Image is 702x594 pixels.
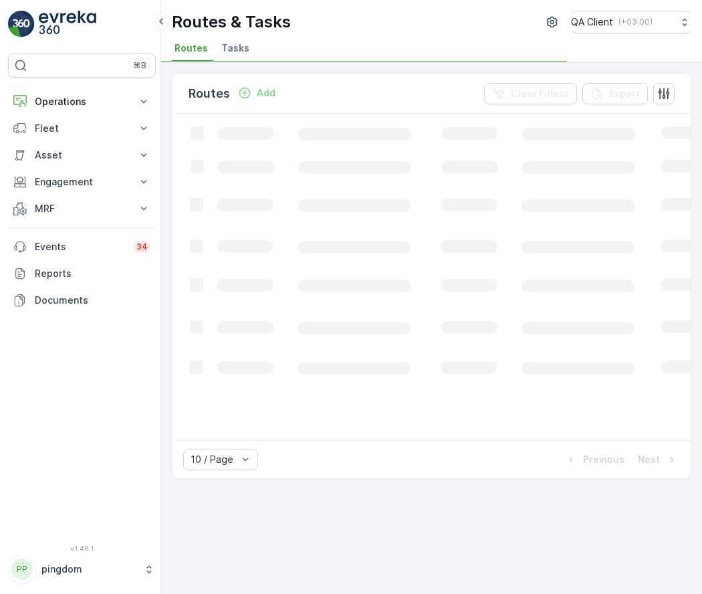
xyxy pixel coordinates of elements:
[35,240,126,254] p: Events
[136,241,148,252] p: 34
[35,294,150,307] p: Documents
[8,142,156,169] button: Asset
[618,17,653,27] p: ( +03:00 )
[35,267,150,280] p: Reports
[11,559,33,580] div: PP
[257,86,275,100] p: Add
[189,84,230,103] p: Routes
[133,60,146,71] p: ⌘B
[39,11,96,37] img: logo_light-DOdMpM7g.png
[8,555,156,583] button: PPpingdom
[8,233,156,260] a: Events34
[8,11,35,37] img: logo
[563,452,626,468] button: Previous
[582,83,648,104] button: Export
[484,83,577,104] button: Clear Filters
[35,202,129,215] p: MRF
[8,260,156,287] a: Reports
[571,15,613,29] p: QA Client
[511,87,569,100] p: Clear Filters
[609,87,640,100] p: Export
[41,563,137,576] p: pingdom
[35,95,129,108] p: Operations
[8,287,156,314] a: Documents
[233,85,281,101] button: Add
[638,453,660,466] p: Next
[571,11,691,33] button: QA Client(+03:00)
[8,195,156,222] button: MRF
[636,452,680,468] button: Next
[174,41,208,55] span: Routes
[35,122,129,135] p: Fleet
[8,88,156,115] button: Operations
[35,148,129,162] p: Asset
[8,115,156,142] button: Fleet
[172,11,291,33] p: Routes & Tasks
[8,169,156,195] button: Engagement
[8,544,156,553] span: v 1.48.1
[35,175,129,189] p: Engagement
[221,41,249,55] span: Tasks
[583,453,624,466] p: Previous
